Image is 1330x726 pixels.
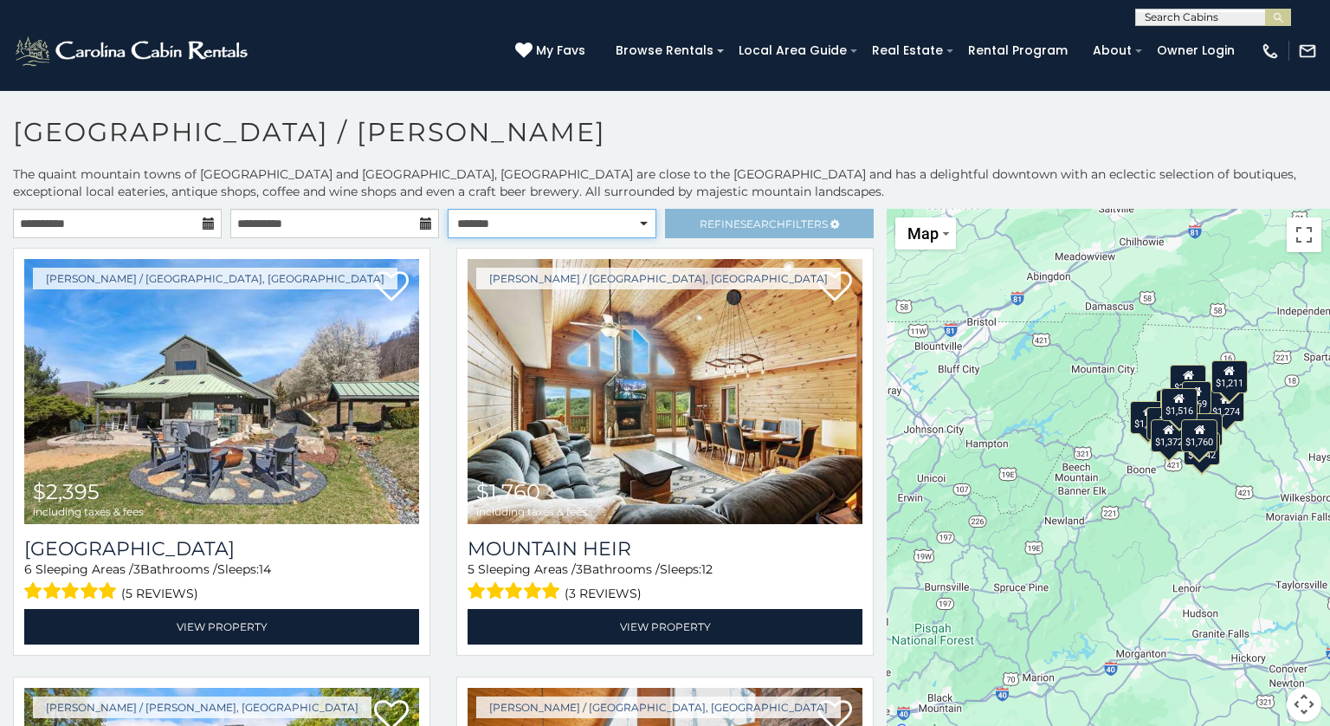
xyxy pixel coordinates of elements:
button: Map camera controls [1287,687,1321,722]
div: $1,150 [1130,401,1166,434]
div: $1,372 [1151,419,1187,452]
span: 5 [468,561,475,577]
a: Real Estate [863,37,952,64]
span: Search [740,217,785,230]
img: Mountain Heir [468,259,862,524]
a: Rental Program [959,37,1076,64]
a: Local Area Guide [730,37,855,64]
a: Browse Rentals [607,37,722,64]
a: [GEOGRAPHIC_DATA] [24,537,419,561]
a: [PERSON_NAME] / [PERSON_NAME], [GEOGRAPHIC_DATA] [33,697,371,718]
a: My Favs [515,42,590,61]
span: Map [907,224,939,243]
div: $2,395 [1170,365,1206,398]
div: $1,274 [1208,389,1244,422]
a: Mountain Heir [468,537,862,561]
a: [PERSON_NAME] / [GEOGRAPHIC_DATA], [GEOGRAPHIC_DATA] [476,697,841,718]
div: $1,211 [1211,360,1248,393]
span: 6 [24,561,32,577]
span: including taxes & fees [33,506,144,517]
span: 14 [259,561,271,577]
a: View Property [24,609,419,645]
a: [PERSON_NAME] / [GEOGRAPHIC_DATA], [GEOGRAPHIC_DATA] [476,268,841,289]
img: mail-regular-white.png [1298,42,1317,61]
span: $1,760 [476,479,540,504]
div: Sleeping Areas / Bathrooms / Sleeps: [468,561,862,605]
a: Mountain Heir $1,760 including taxes & fees [468,259,862,524]
span: 12 [701,561,713,577]
span: 3 [133,561,140,577]
span: $2,395 [33,479,100,504]
div: $1,760 [1181,419,1217,452]
div: $1,078 [1146,407,1183,440]
span: Refine Filters [700,217,828,230]
a: View Property [468,609,862,645]
div: $1,516 [1161,388,1198,421]
span: (3 reviews) [565,582,642,605]
span: 3 [576,561,583,577]
button: Toggle fullscreen view [1287,217,1321,252]
a: RefineSearchFilters [665,209,874,238]
span: My Favs [536,42,585,60]
img: White-1-2.png [13,34,253,68]
a: [PERSON_NAME] / [GEOGRAPHIC_DATA], [GEOGRAPHIC_DATA] [33,268,397,289]
div: $1,257 [1186,413,1223,446]
span: (5 reviews) [121,582,198,605]
button: Change map style [895,217,956,250]
h3: Bluff View Farm [24,537,419,561]
a: Owner Login [1148,37,1243,64]
div: Sleeping Areas / Bathrooms / Sleeps: [24,561,419,605]
img: phone-regular-white.png [1261,42,1280,61]
span: including taxes & fees [476,506,587,517]
img: Bluff View Farm [24,259,419,524]
a: Bluff View Farm $2,395 including taxes & fees [24,259,419,524]
a: About [1084,37,1140,64]
div: $969 [1182,381,1211,414]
